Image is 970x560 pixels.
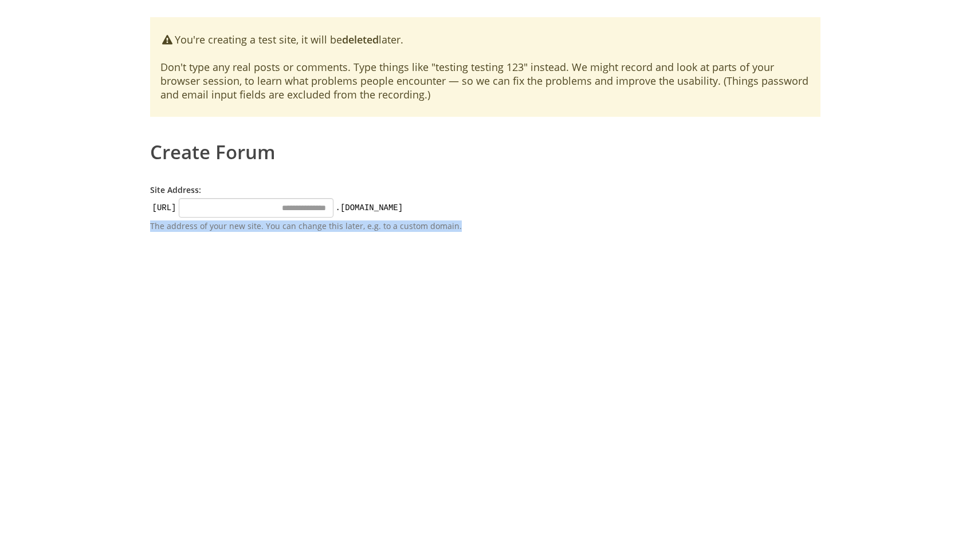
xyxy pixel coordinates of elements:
label: Site Address: [150,184,201,195]
div: You're creating a test site, it will be later. Don't type any real posts or comments. Type things... [150,17,820,117]
b: deleted [342,33,379,46]
kbd: .[DOMAIN_NAME] [333,202,406,214]
h1: Create Forum [150,134,820,161]
kbd: [URL] [150,202,179,214]
p: The address of your new site. You can change this later, e.g. to a custom domain. [150,220,482,232]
